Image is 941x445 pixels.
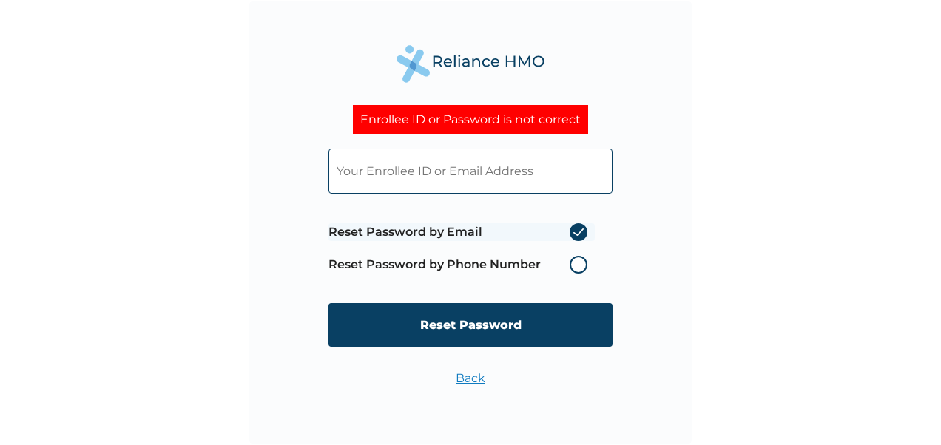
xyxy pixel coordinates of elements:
[397,45,544,83] img: Reliance Health's Logo
[353,105,588,134] div: Enrollee ID or Password is not correct
[328,303,613,347] input: Reset Password
[456,371,485,385] a: Back
[328,149,613,194] input: Your Enrollee ID or Email Address
[328,216,595,281] span: Password reset method
[328,223,595,241] label: Reset Password by Email
[328,256,595,274] label: Reset Password by Phone Number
